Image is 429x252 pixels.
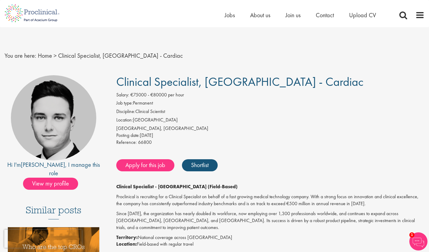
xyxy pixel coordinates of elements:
[316,11,334,19] a: Contact
[23,179,84,187] a: View my profile
[116,193,424,207] p: Proclinical is recruiting for a Clinical Specialist on behalf of a fast growing medical technolog...
[5,52,36,60] span: You are here:
[138,139,152,145] span: 66800
[409,232,414,237] span: 1
[116,210,424,231] p: Since [DATE], the organization has nearly doubled its workforce, now employing over 1,300 profess...
[116,92,129,99] label: Salary:
[130,92,184,98] span: €75000 - €80000 per hour
[116,100,133,107] label: Job type:
[116,139,137,146] label: Reference:
[116,108,424,117] li: Clinical Scientist
[58,52,183,60] span: Clinical Specialist, [GEOGRAPHIC_DATA] - Cardiac
[409,232,427,250] img: Chatbot
[116,183,238,190] strong: Clinical Specialist - [GEOGRAPHIC_DATA] (Field-Based)
[182,159,218,171] a: Shortlist
[116,234,138,241] strong: Territory:
[116,132,140,138] span: Posting date:
[26,205,81,219] h3: Similar posts
[225,11,235,19] a: Jobs
[116,74,364,89] span: Clinical Specialist, [GEOGRAPHIC_DATA] - Cardiac
[21,161,65,169] a: [PERSON_NAME]
[116,159,174,171] a: Apply for this job
[4,230,82,248] iframe: reCAPTCHA
[116,234,424,248] p: National coverage across [GEOGRAPHIC_DATA] Field-based with regular travel
[23,178,78,190] span: View my profile
[116,241,137,247] strong: Location:
[116,117,424,125] li: [GEOGRAPHIC_DATA]
[285,11,301,19] a: Join us
[11,75,96,160] img: imeage of recruiter Connor Lynes
[116,117,133,124] label: Location:
[250,11,270,19] a: About us
[38,52,52,60] a: breadcrumb link
[54,52,57,60] span: >
[5,160,103,178] div: Hi I'm , I manage this role
[116,108,135,115] label: Discipline:
[116,125,424,132] div: [GEOGRAPHIC_DATA], [GEOGRAPHIC_DATA]
[116,132,424,139] div: [DATE]
[116,100,424,108] li: Permanent
[349,11,376,19] a: Upload CV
